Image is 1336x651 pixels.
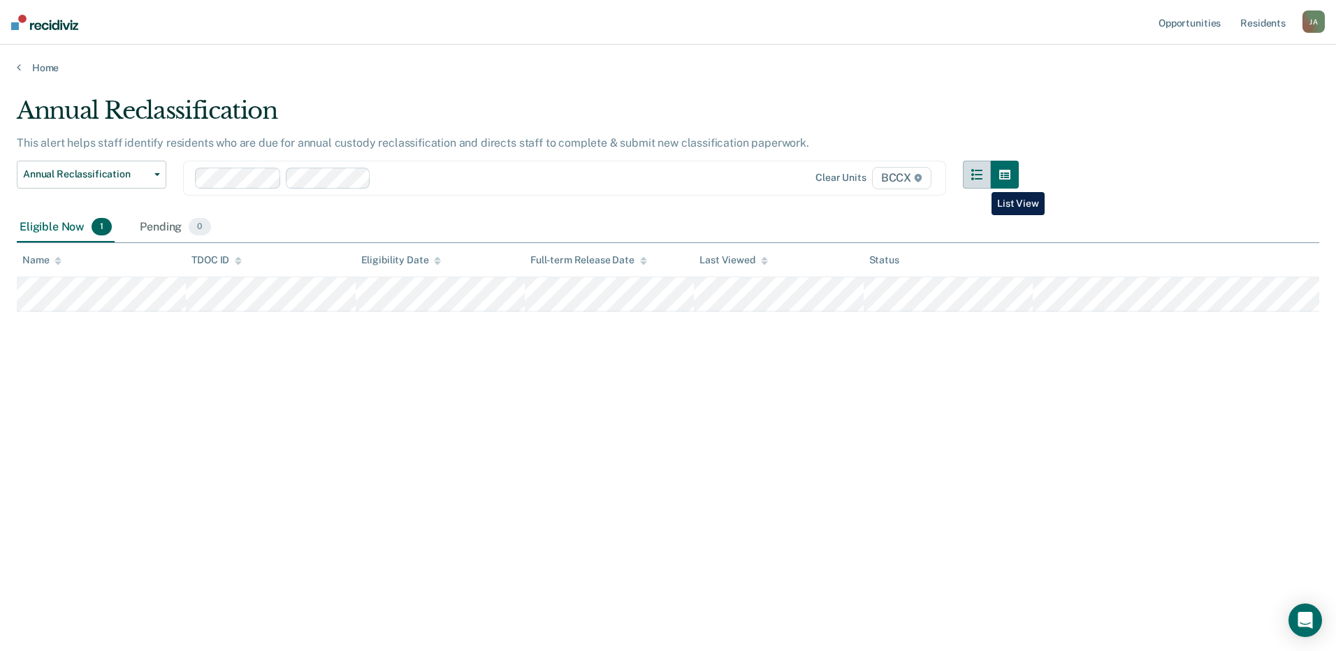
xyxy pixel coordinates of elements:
p: This alert helps staff identify residents who are due for annual custody reclassification and dir... [17,136,809,149]
div: Status [869,254,899,266]
button: Annual Reclassification [17,161,166,189]
div: Name [22,254,61,266]
img: Recidiviz [11,15,78,30]
div: Last Viewed [699,254,767,266]
a: Home [17,61,1319,74]
span: 0 [189,218,210,236]
div: Clear units [815,172,866,184]
button: JA [1302,10,1325,33]
div: Eligible Now1 [17,212,115,243]
span: Annual Reclassification [23,168,149,180]
div: J A [1302,10,1325,33]
div: TDOC ID [191,254,242,266]
div: Annual Reclassification [17,96,1019,136]
div: Pending0 [137,212,213,243]
span: 1 [92,218,112,236]
span: BCCX [872,167,931,189]
div: Full-term Release Date [530,254,647,266]
div: Eligibility Date [361,254,442,266]
div: Open Intercom Messenger [1288,604,1322,637]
